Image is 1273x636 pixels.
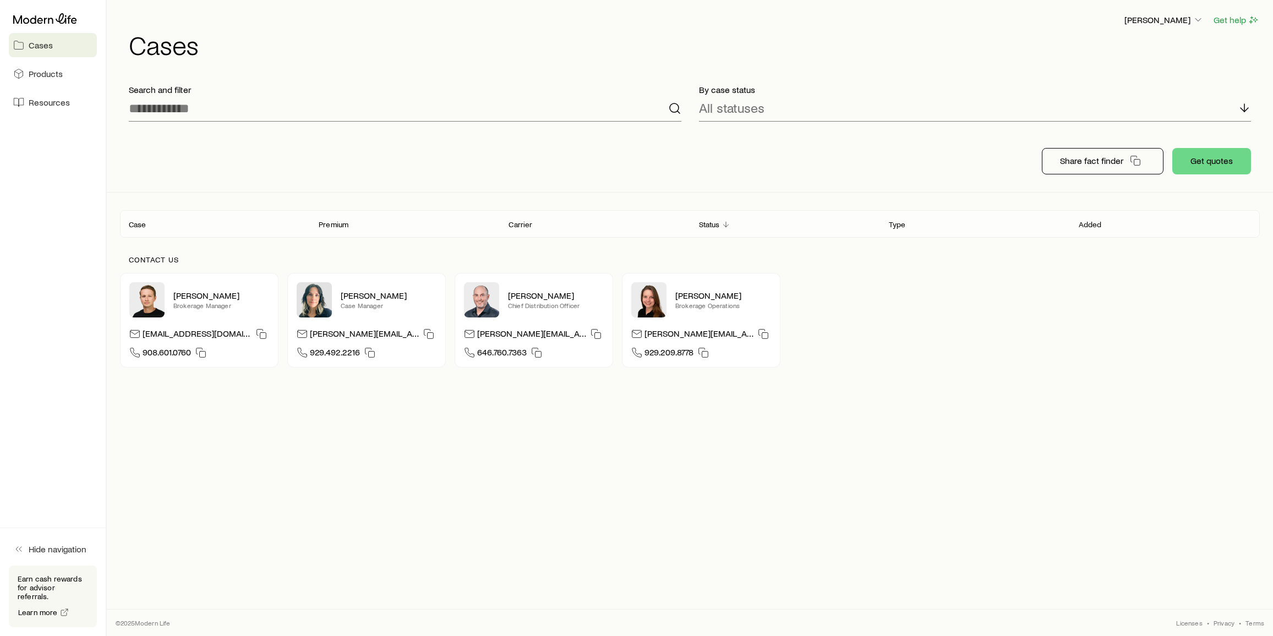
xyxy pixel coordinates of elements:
p: All statuses [699,100,764,116]
span: 908.601.0760 [143,347,191,361]
button: Get quotes [1172,148,1251,174]
p: Share fact finder [1060,155,1123,166]
span: 646.760.7363 [477,347,527,361]
p: Carrier [509,220,532,229]
p: Case Manager [341,301,436,310]
div: Earn cash rewards for advisor referrals.Learn more [9,566,97,627]
span: • [1207,618,1209,627]
p: [PERSON_NAME] [508,290,604,301]
span: Products [29,68,63,79]
button: Hide navigation [9,537,97,561]
p: [PERSON_NAME] [341,290,436,301]
p: [PERSON_NAME] [1124,14,1204,25]
p: [PERSON_NAME][EMAIL_ADDRESS][DOMAIN_NAME] [310,328,419,343]
p: Type [889,220,906,229]
p: [PERSON_NAME][EMAIL_ADDRESS][DOMAIN_NAME] [644,328,753,343]
button: Share fact finder [1042,148,1163,174]
img: Rich Loeffler [129,282,165,317]
span: 929.209.8778 [644,347,693,361]
h1: Cases [129,31,1260,58]
p: [PERSON_NAME][EMAIL_ADDRESS][DOMAIN_NAME] [477,328,586,343]
button: [PERSON_NAME] [1124,14,1204,27]
a: Privacy [1214,618,1234,627]
a: Cases [9,33,97,57]
img: Ellen Wall [631,282,666,317]
p: [EMAIL_ADDRESS][DOMAIN_NAME] [143,328,252,343]
p: Brokerage Manager [173,301,269,310]
span: 929.492.2216 [310,347,360,361]
p: Brokerage Operations [675,301,771,310]
span: Hide navigation [29,544,86,555]
img: Lisette Vega [297,282,332,317]
span: Resources [29,97,70,108]
p: Added [1079,220,1102,229]
p: [PERSON_NAME] [675,290,771,301]
div: Client cases [120,210,1260,238]
p: Earn cash rewards for advisor referrals. [18,574,88,601]
a: Resources [9,90,97,114]
p: Chief Distribution Officer [508,301,604,310]
a: Licenses [1176,618,1202,627]
span: Learn more [18,608,58,616]
p: Case [129,220,146,229]
p: Contact us [129,255,1251,264]
button: Get help [1213,14,1260,26]
a: Terms [1245,618,1264,627]
p: By case status [699,84,1252,95]
p: © 2025 Modern Life [116,618,171,627]
span: Cases [29,40,53,51]
p: Premium [319,220,348,229]
a: Products [9,62,97,86]
p: Status [699,220,720,229]
p: Search and filter [129,84,681,95]
p: [PERSON_NAME] [173,290,269,301]
span: • [1239,618,1241,627]
img: Dan Pierson [464,282,499,317]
